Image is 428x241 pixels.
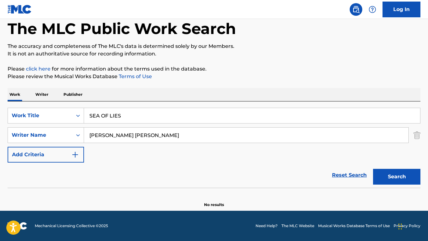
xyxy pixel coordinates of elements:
iframe: Chat Widget [396,211,428,241]
img: Delete Criterion [413,127,420,143]
button: Add Criteria [8,147,84,163]
a: Reset Search [329,168,370,182]
a: Need Help? [256,223,278,229]
p: The accuracy and completeness of The MLC's data is determined solely by our Members. [8,43,420,50]
form: Search Form [8,108,420,188]
p: Please for more information about the terms used in the database. [8,65,420,73]
div: Help [366,3,379,16]
p: It is not an authoritative source for recording information. [8,50,420,58]
div: Work Title [12,112,69,119]
a: Terms of Use [118,73,152,79]
p: Writer [33,88,50,101]
span: Mechanical Licensing Collective © 2025 [35,223,108,229]
a: Log In [383,2,420,17]
button: Search [373,169,420,185]
a: Privacy Policy [394,223,420,229]
p: Publisher [62,88,84,101]
a: Musical Works Database Terms of Use [318,223,390,229]
a: Public Search [350,3,362,16]
img: logo [8,222,27,230]
div: Writer Name [12,131,69,139]
div: Drag [398,217,402,236]
p: Work [8,88,22,101]
a: click here [26,66,51,72]
img: MLC Logo [8,5,32,14]
img: 9d2ae6d4665cec9f34b9.svg [71,151,79,158]
img: search [352,6,360,13]
a: The MLC Website [281,223,314,229]
img: help [369,6,376,13]
p: Please review the Musical Works Database [8,73,420,80]
h1: The MLC Public Work Search [8,19,236,38]
p: No results [204,194,224,208]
